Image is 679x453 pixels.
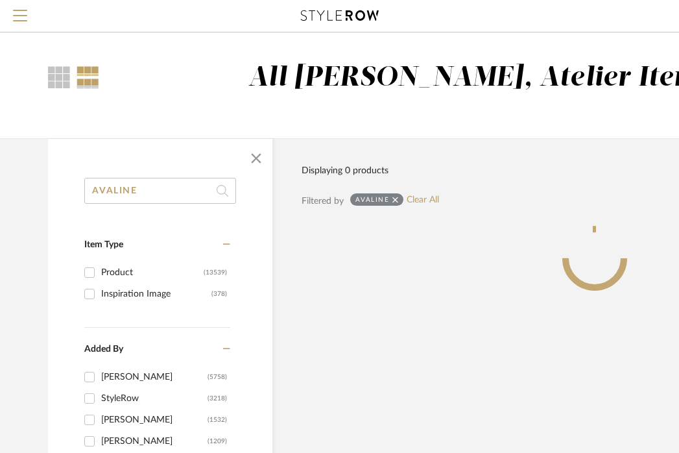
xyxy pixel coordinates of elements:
div: (1209) [208,431,227,452]
div: (378) [211,284,227,304]
div: [PERSON_NAME] [101,367,208,387]
a: Clear All [407,195,439,206]
div: AVALINE [355,195,390,204]
div: (3218) [208,388,227,409]
div: [PERSON_NAME] [101,431,208,452]
div: Inspiration Image [101,284,211,304]
div: Product [101,262,204,283]
div: (1532) [208,410,227,430]
span: Item Type [84,240,123,249]
button: Close [243,145,269,171]
div: (13539) [204,262,227,283]
div: Displaying 0 products [302,164,388,178]
div: (5758) [208,367,227,387]
div: StyleRow [101,388,208,409]
div: [PERSON_NAME] [101,410,208,430]
div: Filtered by [302,194,344,208]
input: Search within 0 results [84,178,236,204]
span: Added By [84,345,123,354]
